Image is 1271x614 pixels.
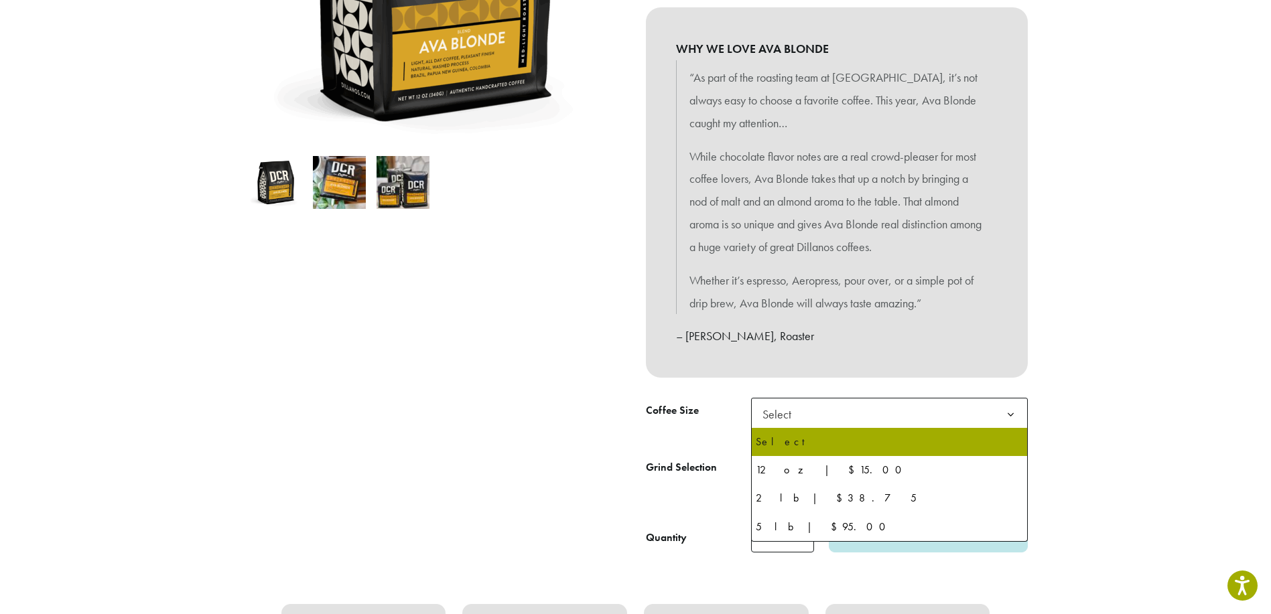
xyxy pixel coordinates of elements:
img: Ava Blonde [249,156,302,209]
label: Grind Selection [646,458,751,477]
div: Quantity [646,530,687,546]
p: Whether it’s espresso, Aeropress, pour over, or a simple pot of drip brew, Ava Blonde will always... [689,269,984,315]
div: 2 lb | $38.75 [756,488,1023,508]
span: Select [751,398,1028,431]
img: Ava Blonde - Image 3 [377,156,429,209]
div: 12 oz | $15.00 [756,460,1023,480]
p: “As part of the roasting team at [GEOGRAPHIC_DATA], it’s not always easy to choose a favorite cof... [689,66,984,134]
span: Select [757,401,805,427]
p: – [PERSON_NAME], Roaster [676,325,998,348]
label: Coffee Size [646,401,751,420]
div: 5 lb | $95.00 [756,517,1023,537]
p: While chocolate flavor notes are a real crowd-pleaser for most coffee lovers, Ava Blonde takes th... [689,145,984,258]
b: WHY WE LOVE AVA BLONDE [676,37,998,60]
li: Select [752,428,1027,456]
img: Ava Blonde - Image 2 [313,156,366,209]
